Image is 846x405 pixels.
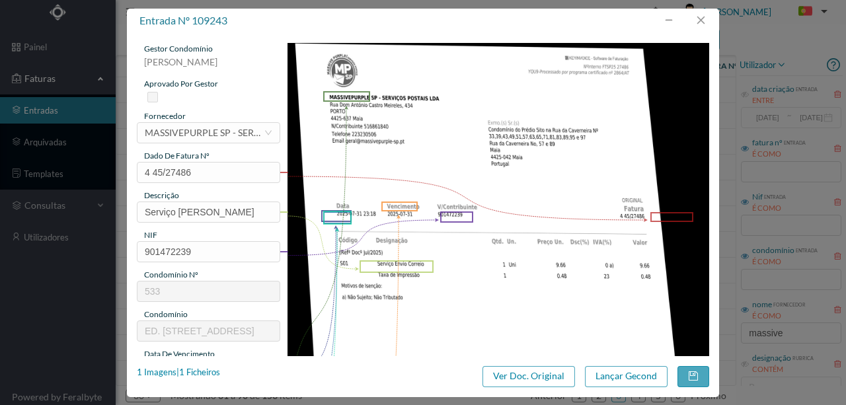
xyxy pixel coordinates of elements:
[137,55,280,78] div: [PERSON_NAME]
[144,230,157,240] span: NIF
[585,366,668,387] button: Lançar Gecond
[144,111,186,121] span: fornecedor
[482,366,575,387] button: Ver Doc. Original
[137,366,220,379] div: 1 Imagens | 1 Ficheiros
[144,190,179,200] span: descrição
[145,123,264,143] div: MASSIVEPURPLE SP - SERVIÇOS POSTAIS, LDA
[144,151,210,161] span: dado de fatura nº
[264,129,272,137] i: icon: down
[144,309,188,319] span: condomínio
[139,14,227,26] span: entrada nº 109243
[788,1,833,22] button: PT
[144,270,198,279] span: condomínio nº
[144,349,215,359] span: data de vencimento
[144,44,213,54] span: gestor condomínio
[144,79,218,89] span: aprovado por gestor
